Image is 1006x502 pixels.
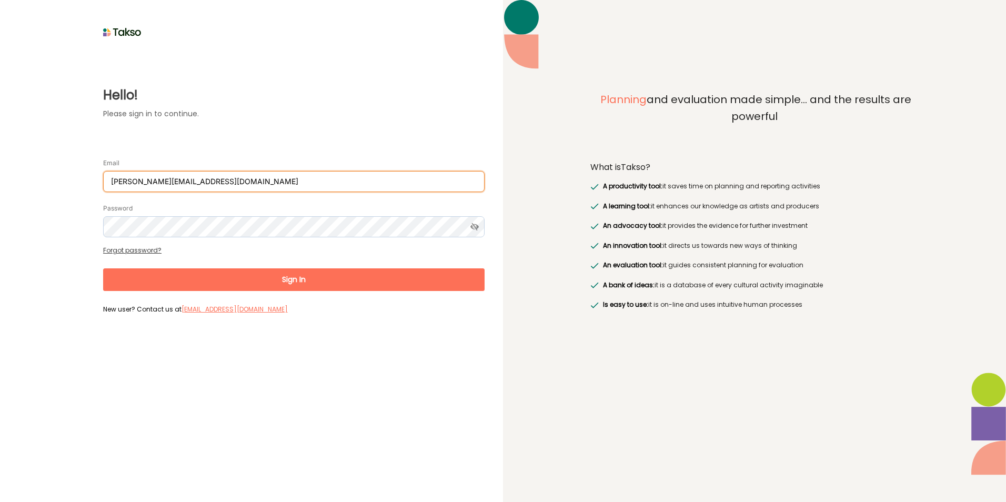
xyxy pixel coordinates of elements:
label: What is [590,162,650,173]
span: An innovation tool: [603,241,663,250]
label: it saves time on planning and reporting activities [600,181,820,192]
img: greenRight [590,243,599,249]
img: greenRight [590,184,599,190]
span: Takso? [621,161,650,173]
label: Please sign in to continue. [103,108,485,119]
label: and evaluation made simple... and the results are powerful [590,92,919,148]
span: A learning tool: [603,202,651,210]
label: it directs us towards new ways of thinking [600,240,797,251]
img: taksoLoginLogo [103,24,142,40]
span: A productivity tool: [603,182,662,190]
label: Password [103,204,133,213]
label: it is a database of every cultural activity imaginable [600,280,822,290]
a: [EMAIL_ADDRESS][DOMAIN_NAME] [182,305,288,314]
label: it enhances our knowledge as artists and producers [600,201,819,212]
span: Planning [600,92,647,107]
label: it provides the evidence for further investment [600,220,807,231]
label: Email [103,159,119,167]
label: [EMAIL_ADDRESS][DOMAIN_NAME] [182,304,288,315]
span: A bank of ideas: [603,280,655,289]
span: An advocacy tool: [603,221,662,230]
span: Is easy to use: [603,300,648,309]
label: it is on-line and uses intuitive human processes [600,299,802,310]
a: Forgot password? [103,246,162,255]
label: New user? Contact us at [103,304,485,314]
label: Hello! [103,86,485,105]
img: greenRight [590,223,599,229]
img: greenRight [590,282,599,288]
img: greenRight [590,263,599,269]
img: greenRight [590,302,599,308]
span: An evaluation tool: [603,260,663,269]
img: greenRight [590,203,599,209]
label: it guides consistent planning for evaluation [600,260,803,270]
button: Sign In [103,268,485,291]
input: Email [103,171,485,192]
